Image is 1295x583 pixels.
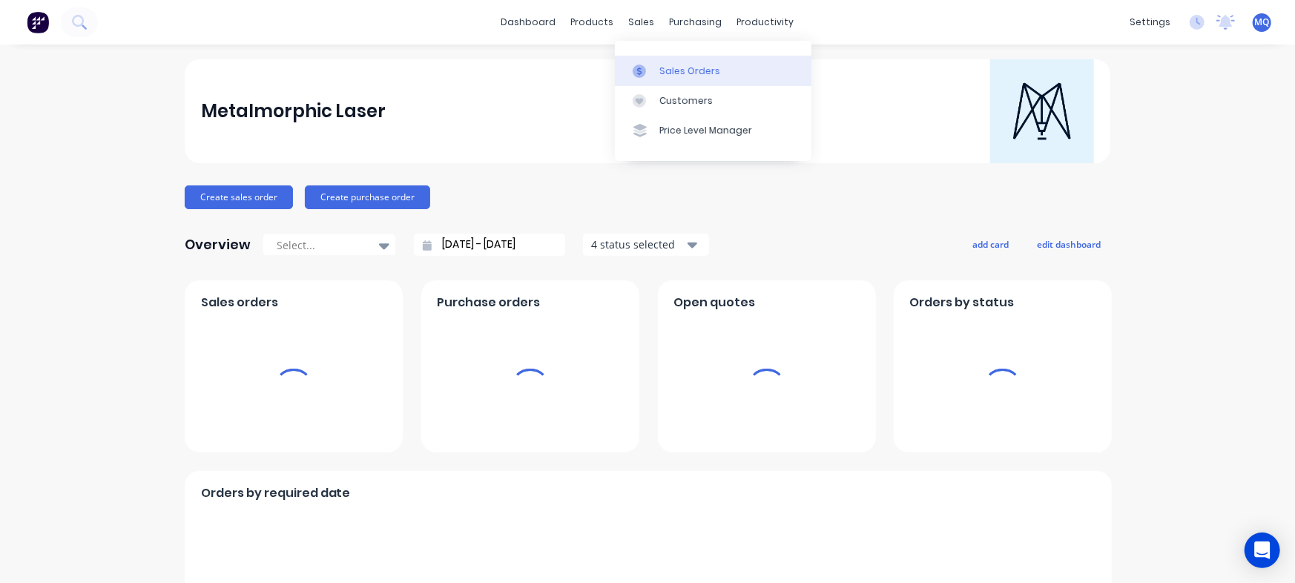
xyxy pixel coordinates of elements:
[659,124,752,137] div: Price Level Manager
[27,11,49,33] img: Factory
[185,185,293,209] button: Create sales order
[622,11,662,33] div: sales
[201,484,351,502] span: Orders by required date
[659,65,720,78] div: Sales Orders
[674,294,756,312] span: Open quotes
[615,86,811,116] a: Customers
[1255,16,1270,29] span: MQ
[615,56,811,85] a: Sales Orders
[185,230,251,260] div: Overview
[1027,234,1110,254] button: edit dashboard
[659,94,713,108] div: Customers
[201,294,278,312] span: Sales orders
[591,237,685,252] div: 4 status selected
[583,234,709,256] button: 4 status selected
[730,11,802,33] div: productivity
[662,11,730,33] div: purchasing
[1122,11,1178,33] div: settings
[910,294,1015,312] span: Orders by status
[990,59,1094,163] img: Metalmorphic Laser
[963,234,1018,254] button: add card
[201,96,386,126] div: Metalmorphic Laser
[494,11,564,33] a: dashboard
[438,294,541,312] span: Purchase orders
[615,116,811,145] a: Price Level Manager
[1245,533,1280,568] div: Open Intercom Messenger
[564,11,622,33] div: products
[305,185,430,209] button: Create purchase order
